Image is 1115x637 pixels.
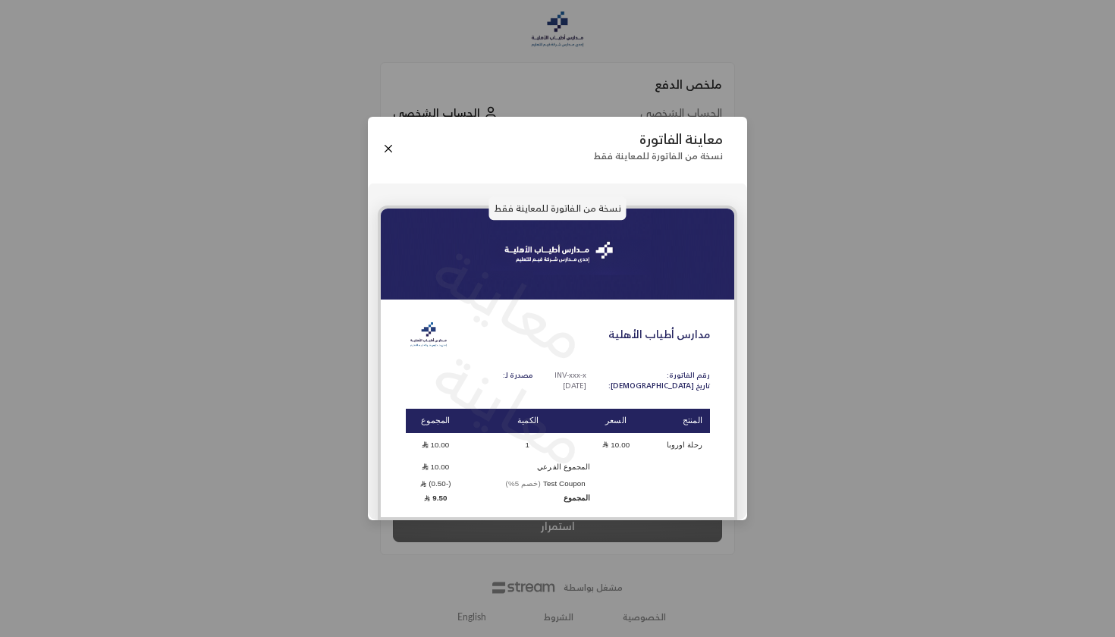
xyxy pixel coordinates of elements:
span: (خصم 5%) [506,479,541,488]
img: headeratyab_abdsk.png [381,209,734,300]
p: تاريخ [DEMOGRAPHIC_DATA]: [608,381,710,392]
th: السعر [590,409,641,434]
p: معاينة [418,328,605,488]
td: 10.00 [406,435,466,455]
td: 9.50 [406,491,466,506]
img: Logo [406,312,451,358]
p: معاينة الفاتورة [593,131,723,148]
p: مدارس أطياب الأهلية [608,327,710,343]
td: Test Coupon [466,479,591,489]
td: (-0.50) [406,479,466,489]
p: INV-xxx-x [554,370,586,381]
td: 10.00 [406,457,466,477]
p: معاينة [418,224,605,384]
p: نسخة من الفاتورة للمعاينة فقط [489,196,627,221]
p: رقم الفاتورة: [608,370,710,381]
td: 10.00 [590,435,641,455]
table: Products [406,407,710,508]
th: المنتج [642,409,710,434]
td: رحلة اوروبا [642,435,710,455]
p: نسخة من الفاتورة للمعاينة فقط [593,150,723,162]
button: Close [380,140,397,157]
td: المجموع [466,491,591,506]
td: المجموع الفرعي [466,457,591,477]
th: المجموع [406,409,466,434]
